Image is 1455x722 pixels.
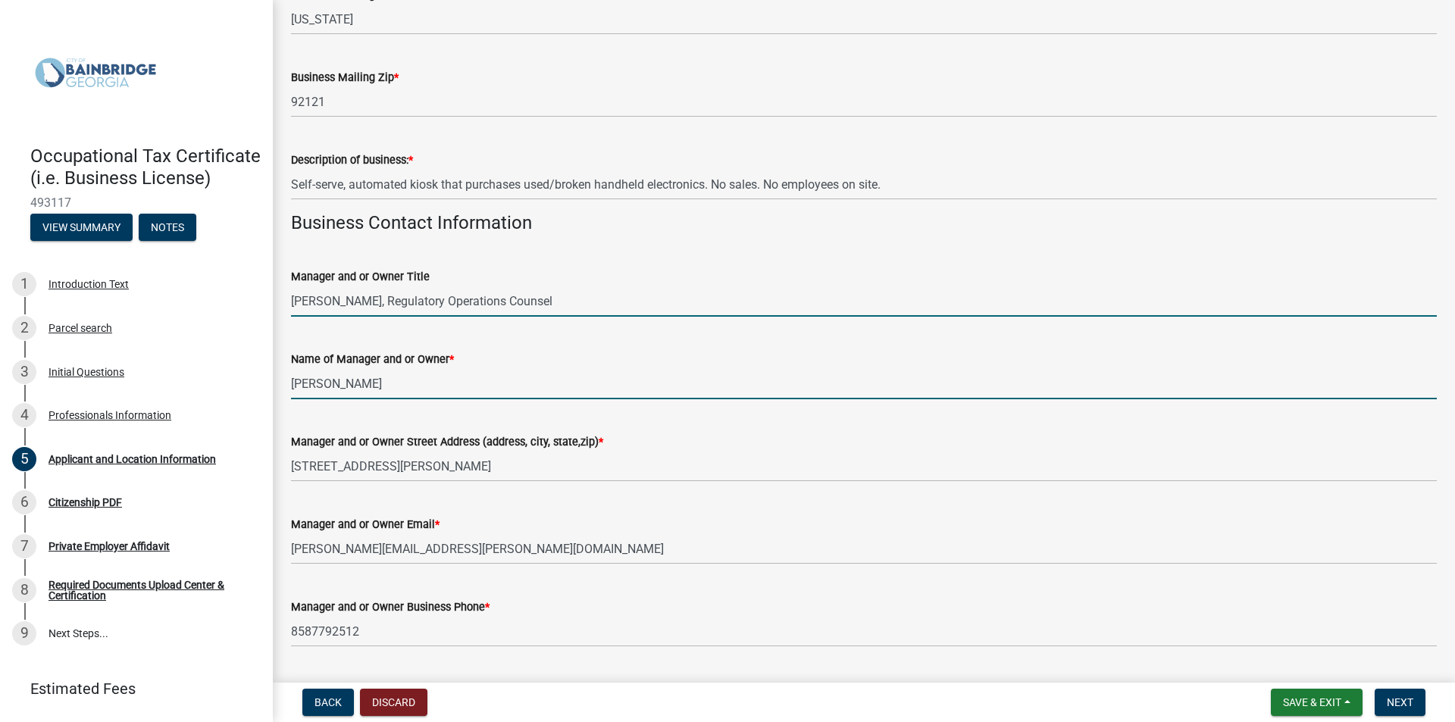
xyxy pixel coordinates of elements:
div: 3 [12,360,36,384]
label: Manager and or Owner Street Address (address, city, state,zip) [291,437,603,448]
div: Private Employer Affidavit [48,541,170,552]
span: 493117 [30,195,242,210]
button: View Summary [30,214,133,241]
div: 9 [12,621,36,645]
div: 1 [12,272,36,296]
img: City of Bainbridge, Georgia (Canceled) [30,16,161,130]
button: Back [302,689,354,716]
h4: Occupational Tax Certificate (i.e. Business License) [30,145,261,189]
label: Name of Manager and or Owner [291,355,454,365]
label: Description of business: [291,155,413,166]
div: Introduction Text [48,279,129,289]
div: Parcel search [48,323,112,333]
div: 5 [12,447,36,471]
span: Save & Exit [1283,696,1341,708]
span: Back [314,696,342,708]
div: 4 [12,403,36,427]
a: Estimated Fees [12,674,249,704]
label: Manager and or Owner Title [291,272,430,283]
div: Required Documents Upload Center & Certification [48,580,249,601]
button: Discard [360,689,427,716]
div: 7 [12,534,36,558]
button: Next [1375,689,1425,716]
label: Manager and or Owner Business Phone [291,602,490,613]
div: 8 [12,578,36,602]
button: Notes [139,214,196,241]
wm-modal-confirm: Notes [139,222,196,234]
button: Save & Exit [1271,689,1363,716]
div: 2 [12,316,36,340]
div: Professionals Information [48,410,171,420]
div: 6 [12,490,36,514]
label: Business Mailing Zip [291,73,399,83]
h4: Business Contact Information [291,212,1437,234]
div: Citizenship PDF [48,497,122,508]
wm-modal-confirm: Summary [30,222,133,234]
div: Applicant and Location Information [48,454,216,464]
span: Next [1387,696,1413,708]
div: Initial Questions [48,367,124,377]
label: Manager and or Owner Email [291,520,440,530]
